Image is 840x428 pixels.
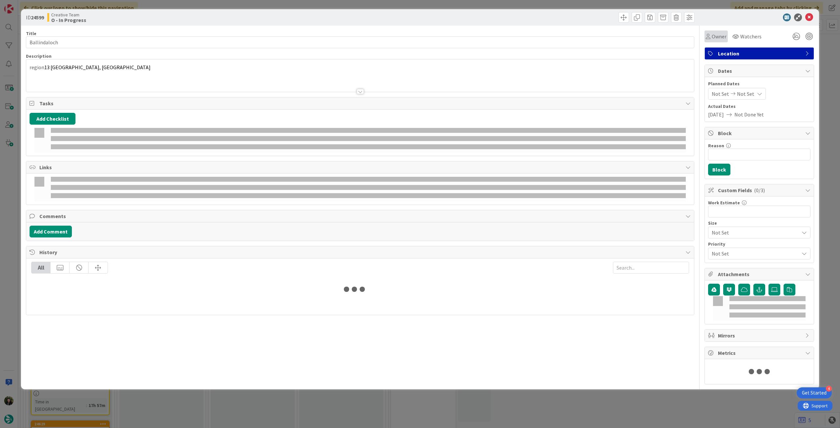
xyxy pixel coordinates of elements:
span: Metrics [718,349,802,357]
span: Mirrors [718,332,802,339]
span: Actual Dates [708,103,810,110]
span: Links [39,163,682,171]
div: Size [708,221,810,225]
span: [DATE] [708,111,724,118]
span: Not Set [712,249,796,258]
label: Title [26,31,36,36]
span: Support [14,1,30,9]
span: Block [718,129,802,137]
label: Reason [708,143,724,149]
div: Open Get Started checklist, remaining modules: 4 [797,387,832,398]
span: Location [718,50,802,57]
span: Watchers [740,32,762,40]
span: Dates [718,67,802,75]
span: Creative Team [51,12,86,17]
div: Priority [708,242,810,246]
span: Not Set [737,90,754,98]
div: Get Started [802,390,827,396]
label: Work Estimate [708,200,740,206]
span: History [39,248,682,256]
span: 13 [GEOGRAPHIC_DATA], [GEOGRAPHIC_DATA] [44,64,151,71]
div: All [31,262,51,273]
span: Tasks [39,99,682,107]
b: O - In Progress [51,17,86,23]
span: Custom Fields [718,186,802,194]
span: Not Set [712,90,729,98]
span: Owner [712,32,726,40]
span: Description [26,53,52,59]
span: ( 0/3 ) [754,187,765,194]
input: type card name here... [26,36,694,48]
span: Attachments [718,270,802,278]
button: Add Comment [30,226,72,237]
b: 24599 [31,14,44,21]
span: Not Set [712,228,796,237]
button: Block [708,164,730,175]
span: Planned Dates [708,80,810,87]
p: region [30,64,691,71]
button: Add Checklist [30,113,75,125]
span: ID [26,13,44,21]
div: 4 [826,386,832,392]
input: Search... [613,262,689,274]
span: Comments [39,212,682,220]
span: Not Done Yet [734,111,764,118]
